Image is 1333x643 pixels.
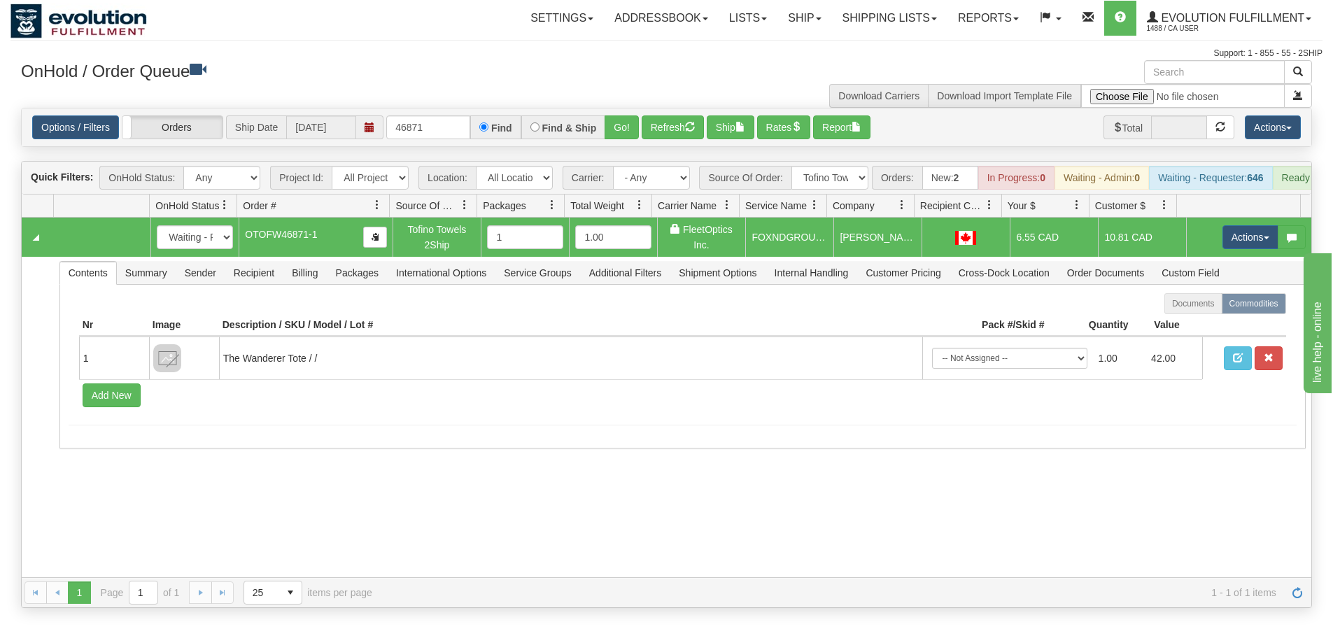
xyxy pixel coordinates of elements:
strong: 0 [1040,172,1045,183]
span: items per page [244,581,372,605]
a: Order # filter column settings [365,193,389,217]
span: Customer $ [1095,199,1145,213]
button: Go! [605,115,639,139]
span: Service Name [745,199,807,213]
input: Import [1081,84,1285,108]
span: Billing [283,262,326,284]
div: live help - online [10,8,129,25]
iframe: chat widget [1301,250,1332,393]
span: Orders: [872,166,922,190]
td: 10.81 CAD [1098,218,1186,257]
span: 25 [253,586,271,600]
input: Order # [386,115,470,139]
span: Internal Handling [766,262,857,284]
th: Nr [79,314,149,337]
a: Settings [520,1,604,36]
td: 1.00 [1093,342,1146,374]
span: Cross-Dock Location [950,262,1058,284]
th: Description / SKU / Model / Lot # [219,314,922,337]
a: Reports [947,1,1029,36]
a: Recipient Country filter column settings [978,193,1001,217]
span: Page of 1 [101,581,180,605]
span: Source Of Order [395,199,460,213]
span: Order # [243,199,276,213]
label: Documents [1164,293,1222,314]
span: Source Of Order: [699,166,791,190]
strong: 0 [1134,172,1140,183]
label: Orders [122,116,223,139]
span: OTOFW46871-1 [245,229,317,240]
a: Download Import Template File [937,90,1072,101]
a: Total Weight filter column settings [628,193,651,217]
span: 1488 / CA User [1147,22,1252,36]
a: Ship [777,1,831,36]
img: logo1488.jpg [10,3,147,38]
td: FOXNDGROUND [745,218,833,257]
label: Commodities [1222,293,1286,314]
span: Total [1103,115,1152,139]
a: Options / Filters [32,115,119,139]
a: Collapse [27,229,45,246]
div: In Progress: [978,166,1055,190]
span: FleetOptics Inc. [683,224,733,250]
span: Contents [60,262,116,284]
a: Addressbook [604,1,719,36]
a: Customer $ filter column settings [1152,193,1176,217]
a: Your $ filter column settings [1065,193,1089,217]
span: Recipient Country [920,199,985,213]
button: Ship [707,115,754,139]
span: Carrier: [563,166,613,190]
span: International Options [388,262,495,284]
span: Carrier Name [658,199,717,213]
input: Search [1144,60,1285,84]
label: Find & Ship [542,123,597,133]
th: Image [149,314,219,337]
div: New: [922,166,978,190]
div: grid toolbar [22,162,1311,195]
span: Summary [117,262,176,284]
span: select [279,581,302,604]
a: Packages filter column settings [540,193,564,217]
span: Additional Filters [581,262,670,284]
strong: 646 [1247,172,1263,183]
div: Waiting - Requester: [1149,166,1272,190]
button: Refresh [642,115,704,139]
div: Tofino Towels 2Ship [399,222,474,253]
button: Add New [83,383,141,407]
span: Location: [418,166,476,190]
span: Your $ [1008,199,1036,213]
button: Report [813,115,870,139]
span: Page sizes drop down [244,581,302,605]
span: OnHold Status [155,199,219,213]
div: Support: 1 - 855 - 55 - 2SHIP [10,48,1323,59]
span: Total Weight [570,199,624,213]
span: Company [833,199,875,213]
span: Shipment Options [670,262,765,284]
div: Waiting - Admin: [1055,166,1149,190]
td: 6.55 CAD [1010,218,1098,257]
th: Pack #/Skid # [922,314,1048,337]
input: Page 1 [129,581,157,604]
td: 42.00 [1145,342,1199,374]
button: Rates [757,115,811,139]
a: Company filter column settings [890,193,914,217]
a: Refresh [1286,581,1309,604]
span: Ship Date [226,115,286,139]
a: Evolution Fulfillment 1488 / CA User [1136,1,1322,36]
span: 1 - 1 of 1 items [392,587,1276,598]
span: Customer Pricing [857,262,949,284]
strong: 2 [954,172,959,183]
span: OnHold Status: [99,166,183,190]
h3: OnHold / Order Queue [21,60,656,80]
span: Project Id: [270,166,332,190]
button: Copy to clipboard [363,227,387,248]
img: 8DAB37Fk3hKpn3AAAAAElFTkSuQmCC [153,344,181,372]
span: Sender [176,262,225,284]
span: Evolution Fulfillment [1158,12,1304,24]
span: Packages [483,199,526,213]
span: Custom Field [1153,262,1227,284]
td: [PERSON_NAME] [833,218,922,257]
a: Shipping lists [832,1,947,36]
button: Search [1284,60,1312,84]
span: Order Documents [1059,262,1152,284]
